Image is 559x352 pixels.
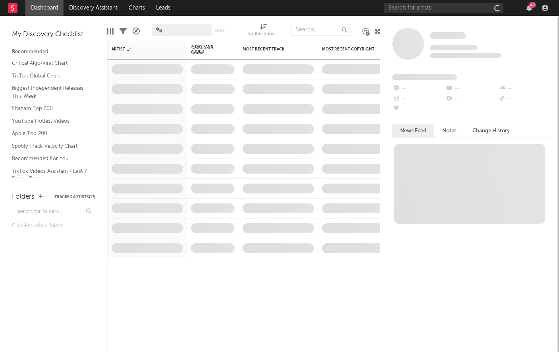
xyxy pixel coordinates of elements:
[430,32,466,40] a: Some Artist
[191,44,223,54] span: 7-Day Fans Added
[465,124,518,137] button: Change History
[392,124,434,137] button: News Feed
[430,32,466,39] span: Some Artist
[120,20,127,43] div: Filters
[392,104,445,114] div: --
[107,20,114,43] div: Edit Columns
[112,47,171,52] div: Artist
[498,94,551,104] div: --
[384,3,503,13] input: Search for artists
[133,20,140,43] div: A&R Pipeline
[12,59,87,68] a: Critical Algo/Viral Chart
[445,83,498,94] div: --
[392,74,457,80] span: Fans Added by Platform
[12,206,95,217] input: Search for folders...
[54,195,95,199] button: Tracked Artists(17)
[434,124,465,137] button: Notes
[12,221,95,231] div: Click to add a folder.
[247,20,279,43] div: Notifications (Artist)
[12,84,87,100] a: Biggest Independent Releases This Week
[498,83,551,94] div: --
[214,29,225,33] button: Save
[12,154,87,163] a: Recommended For You
[430,53,501,58] span: 0 fans last week
[12,47,95,57] div: Recommended
[12,117,87,126] a: YouTube Hottest Videos
[12,72,87,80] a: TikTok Global Chart
[247,30,279,39] div: Notifications (Artist)
[12,30,95,39] div: My Discovery Checklist
[12,142,87,151] a: Spotify Track Velocity Chart
[291,24,351,36] input: Search...
[12,192,35,202] div: Folders
[430,45,478,50] span: Tracking Since: [DATE]
[526,5,532,11] button: 48
[322,47,382,52] div: Most Recent Copyright
[243,47,302,52] div: Most Recent Track
[392,94,445,104] div: --
[12,129,87,138] a: Apple Top 200
[392,83,445,94] div: --
[12,167,87,183] a: TikTok Videos Assistant / Last 7 Days - Top
[12,104,87,113] a: Shazam Top 200
[529,2,536,8] div: 48
[445,94,498,104] div: --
